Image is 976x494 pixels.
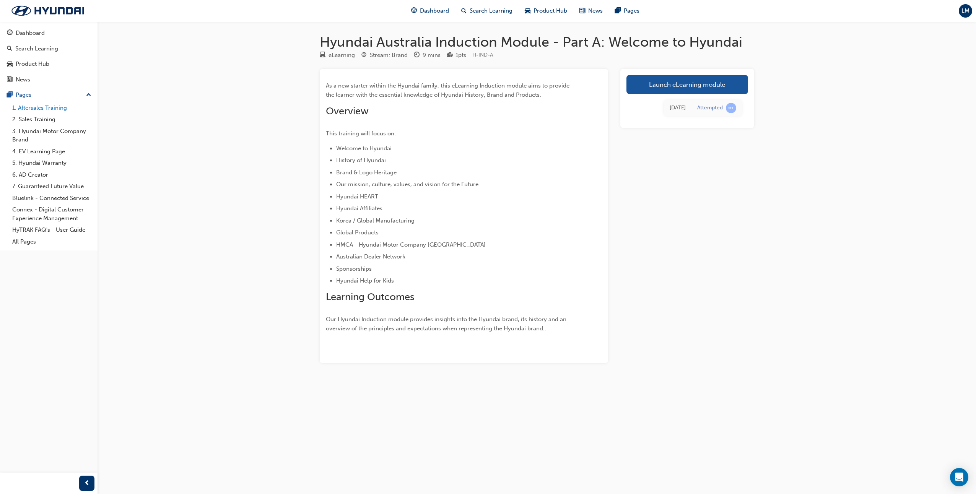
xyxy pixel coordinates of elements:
[9,192,94,204] a: Bluelink - Connected Service
[9,236,94,248] a: All Pages
[414,50,441,60] div: Duration
[3,88,94,102] button: Pages
[9,102,94,114] a: 1. Aftersales Training
[16,91,31,99] div: Pages
[3,26,94,40] a: Dashboard
[336,253,405,260] span: Australian Dealer Network
[420,6,449,15] span: Dashboard
[336,241,486,248] span: HMCA - Hyundai Motor Company [GEOGRAPHIC_DATA]
[336,265,372,272] span: Sponsorships
[3,57,94,71] a: Product Hub
[336,217,415,224] span: Korea / Global Manufacturing
[326,105,369,117] span: Overview
[726,103,736,113] span: learningRecordVerb_ATTEMPT-icon
[9,114,94,125] a: 2. Sales Training
[7,45,12,52] span: search-icon
[16,75,30,84] div: News
[697,104,723,112] div: Attempted
[7,92,13,99] span: pages-icon
[7,30,13,37] span: guage-icon
[609,3,646,19] a: pages-iconPages
[461,6,467,16] span: search-icon
[3,24,94,88] button: DashboardSearch LearningProduct HubNews
[336,157,386,164] span: History of Hyundai
[470,6,512,15] span: Search Learning
[405,3,455,19] a: guage-iconDashboard
[326,316,568,332] span: Our Hyundai Induction module provides insights into the Hyundai brand, its history and an overvie...
[361,52,367,59] span: target-icon
[9,224,94,236] a: HyTRAK FAQ's - User Guide
[336,181,478,188] span: Our mission, culture, values, and vision for the Future
[573,3,609,19] a: news-iconNews
[3,73,94,87] a: News
[9,125,94,146] a: 3. Hyundai Motor Company Brand
[336,193,378,200] span: Hyundai HEART
[519,3,573,19] a: car-iconProduct Hub
[959,4,972,18] button: LM
[423,51,441,60] div: 9 mins
[336,145,392,152] span: Welcome to Hyundai
[329,51,355,60] div: eLearning
[320,52,325,59] span: learningResourceType_ELEARNING-icon
[626,75,748,94] a: Launch eLearning module
[336,169,397,176] span: Brand & Logo Heritage
[15,44,58,53] div: Search Learning
[579,6,585,16] span: news-icon
[361,50,408,60] div: Stream
[447,50,466,60] div: Points
[326,291,414,303] span: Learning Outcomes
[624,6,639,15] span: Pages
[16,29,45,37] div: Dashboard
[414,52,420,59] span: clock-icon
[370,51,408,60] div: Stream: Brand
[7,76,13,83] span: news-icon
[3,42,94,56] a: Search Learning
[326,82,571,98] span: As a new starter within the Hyundai family, this eLearning Induction module aims to provide the l...
[534,6,567,15] span: Product Hub
[525,6,530,16] span: car-icon
[326,130,396,137] span: This training will focus on:
[336,277,394,284] span: Hyundai Help for Kids
[9,146,94,158] a: 4. EV Learning Page
[9,169,94,181] a: 6. AD Creator
[9,180,94,192] a: 7. Guaranteed Future Value
[950,468,968,486] div: Open Intercom Messenger
[86,90,91,100] span: up-icon
[7,61,13,68] span: car-icon
[411,6,417,16] span: guage-icon
[320,34,754,50] h1: Hyundai Australia Induction Module - Part A: Welcome to Hyundai
[336,205,382,212] span: Hyundai Affiliates
[472,52,493,58] span: Learning resource code
[447,52,452,59] span: podium-icon
[84,479,90,488] span: prev-icon
[320,50,355,60] div: Type
[455,3,519,19] a: search-iconSearch Learning
[4,3,92,19] img: Trak
[588,6,603,15] span: News
[16,60,49,68] div: Product Hub
[615,6,621,16] span: pages-icon
[9,157,94,169] a: 5. Hyundai Warranty
[455,51,466,60] div: 1 pts
[9,204,94,224] a: Connex - Digital Customer Experience Management
[961,6,969,15] span: LM
[336,229,379,236] span: Global Products
[670,104,686,112] div: Wed Apr 23 2025 08:39:14 GMT+1000 (Australian Eastern Standard Time)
